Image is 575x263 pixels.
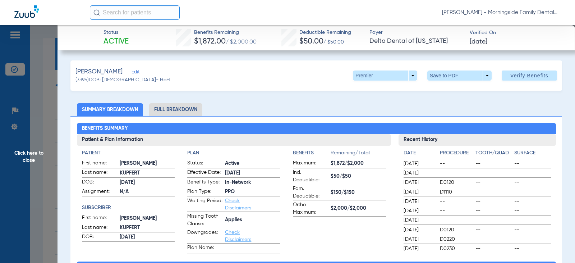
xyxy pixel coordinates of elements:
app-breakdown-title: Tooth/Quad [475,149,512,159]
span: Verify Benefits [510,73,548,78]
span: -- [475,179,512,186]
h3: Recent History [399,134,556,146]
span: -- [475,245,512,252]
h4: Date [404,149,434,157]
span: Active [225,160,280,167]
span: -- [514,179,551,186]
h4: Subscriber [82,204,175,212]
span: $1,872.00 [194,38,226,45]
span: Fam. Deductible: [293,185,328,200]
span: DOB: [82,233,117,242]
span: Plan Type: [187,188,222,196]
span: $50/$50 [331,173,386,180]
h4: Surface [514,149,551,157]
span: -- [514,189,551,196]
span: [DATE] [404,236,434,243]
input: Search for patients [90,5,180,20]
span: -- [475,198,512,205]
span: Effective Date: [187,169,222,177]
span: [DATE] [404,245,434,252]
span: [DATE] [404,160,434,167]
h2: Benefits Summary [77,123,556,135]
span: [DATE] [404,207,434,214]
span: Plan Name: [187,244,222,254]
li: Full Breakdown [149,103,202,116]
h3: Patient & Plan Information [77,134,391,146]
span: -- [475,236,512,243]
app-breakdown-title: Surface [514,149,551,159]
span: N/A [120,188,175,196]
app-breakdown-title: Procedure [440,149,473,159]
span: -- [514,160,551,167]
span: [DATE] [225,169,280,177]
span: Waiting Period: [187,197,222,212]
span: -- [475,226,512,233]
span: Status: [187,159,222,168]
span: / $50.00 [323,40,344,45]
span: Ind. Deductible: [293,169,328,184]
span: Applies [225,216,280,224]
span: -- [475,207,512,214]
span: PPO [225,188,280,196]
span: Status [103,29,129,36]
img: Search Icon [93,9,100,16]
span: [DATE] [404,189,434,196]
span: Benefits Type: [187,178,222,187]
span: Last name: [82,169,117,177]
button: Verify Benefits [502,71,557,81]
span: -- [514,236,551,243]
span: Deductible Remaining [299,29,351,36]
h4: Plan [187,149,280,157]
span: -- [440,207,473,214]
span: Delta Dental of [US_STATE] [369,37,463,46]
h4: Procedure [440,149,473,157]
span: -- [514,217,551,224]
span: Edit [132,69,138,76]
span: First name: [82,159,117,168]
span: -- [514,245,551,252]
a: Check Disclaimers [225,198,251,210]
span: -- [440,160,473,167]
span: Last name: [82,224,117,232]
span: [PERSON_NAME] [120,215,175,222]
span: KUPFERT [120,169,175,177]
span: Missing Tooth Clause: [187,213,222,228]
span: -- [475,189,512,196]
span: KUPFERT [120,224,175,232]
span: Maximum: [293,159,328,168]
span: In-Network [225,179,280,186]
span: -- [514,226,551,233]
span: -- [440,217,473,224]
span: [DATE] [120,179,175,186]
span: $150/$150 [331,189,386,196]
span: D0220 [440,236,473,243]
span: First name: [82,214,117,223]
span: Remaining/Total [331,149,386,159]
span: -- [514,169,551,177]
h4: Patient [82,149,175,157]
span: D1110 [440,189,473,196]
span: [PERSON_NAME] [120,160,175,167]
span: Active [103,37,129,47]
span: D0230 [440,245,473,252]
span: [PERSON_NAME] - Morningside Family Dental [442,9,561,16]
span: -- [514,207,551,214]
span: [DATE] [120,233,175,241]
button: Premier [353,71,417,81]
span: Downgrades: [187,229,222,243]
span: Payer [369,29,463,36]
span: -- [440,169,473,177]
span: -- [440,198,473,205]
span: -- [475,160,512,167]
span: Assignment: [82,188,117,196]
span: $50.00 [299,38,323,45]
span: [DATE] [404,179,434,186]
span: DOB: [82,178,117,187]
app-breakdown-title: Benefits [293,149,331,159]
li: Summary Breakdown [77,103,143,116]
span: $2,000/$2,000 [331,205,386,212]
span: [DATE] [404,226,434,233]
